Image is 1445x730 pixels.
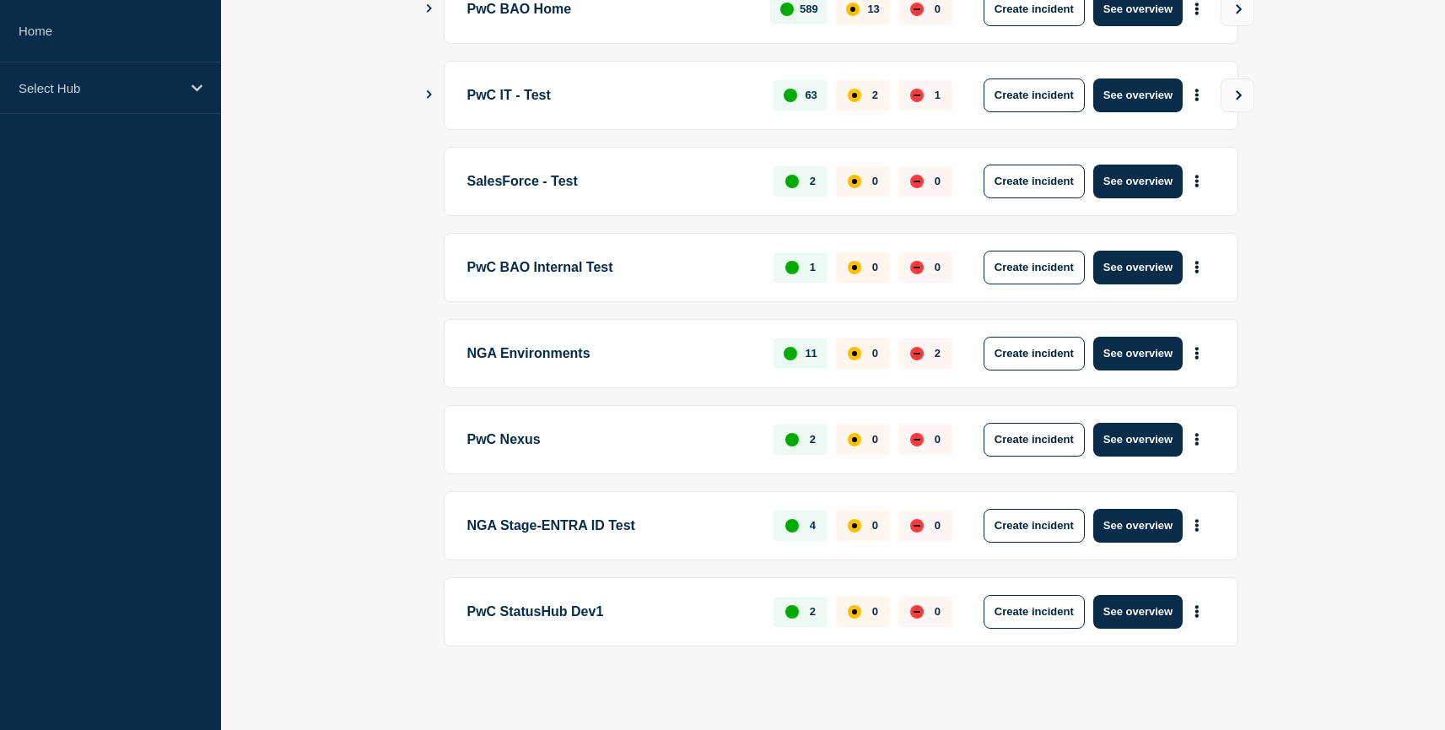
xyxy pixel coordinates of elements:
button: See overview [1093,423,1183,457]
button: Create incident [984,509,1085,543]
button: Show Connected Hubs [425,89,434,101]
button: Create incident [984,595,1085,629]
div: affected [848,519,861,533]
button: Show Connected Hubs [425,3,434,15]
p: Select Hub [19,81,181,95]
div: up [785,261,799,274]
button: View [1221,78,1254,112]
div: affected [846,3,860,16]
div: up [785,175,799,188]
p: 2 [872,89,878,101]
button: Create incident [984,165,1085,198]
p: 0 [872,175,878,187]
p: 2 [810,605,816,618]
div: down [910,605,924,619]
p: 2 [935,347,941,360]
button: See overview [1093,509,1183,543]
p: SalesForce - Test [467,165,755,198]
p: 1 [935,89,941,101]
p: 1 [810,261,816,273]
p: NGA Environments [467,337,755,370]
p: 0 [935,3,941,15]
p: 0 [935,261,941,273]
button: Create incident [984,337,1085,370]
p: 0 [935,175,941,187]
button: See overview [1093,595,1183,629]
div: up [784,347,797,360]
p: 0 [872,347,878,360]
button: More actions [1186,510,1208,541]
div: up [785,605,799,619]
button: More actions [1186,338,1208,369]
p: 4 [810,519,816,532]
p: PwC StatusHub Dev1 [467,595,755,629]
p: 589 [800,3,818,15]
button: More actions [1186,596,1208,627]
div: down [910,3,924,16]
div: down [910,261,924,274]
button: More actions [1186,79,1208,111]
button: See overview [1093,251,1183,284]
p: PwC Nexus [467,423,755,457]
button: See overview [1093,78,1183,112]
div: down [910,433,924,446]
p: 13 [867,3,879,15]
p: 63 [805,89,817,101]
button: See overview [1093,337,1183,370]
p: 0 [935,519,941,532]
div: down [910,89,924,102]
button: Create incident [984,251,1085,284]
button: More actions [1186,424,1208,455]
div: up [784,89,797,102]
p: 0 [872,519,878,532]
p: 0 [872,433,878,446]
p: PwC IT - Test [467,78,755,112]
div: affected [848,433,861,446]
button: See overview [1093,165,1183,198]
p: 2 [810,433,816,446]
div: affected [848,175,861,188]
div: affected [848,347,861,360]
div: down [910,347,924,360]
p: 2 [810,175,816,187]
p: 0 [872,605,878,618]
div: affected [848,89,861,102]
p: NGA Stage-ENTRA ID Test [467,509,755,543]
p: 0 [935,433,941,446]
p: 0 [872,261,878,273]
div: down [910,519,924,533]
p: PwC BAO Internal Test [467,251,755,284]
div: affected [848,261,861,274]
p: 11 [805,347,817,360]
div: affected [848,605,861,619]
div: up [785,433,799,446]
button: Create incident [984,423,1085,457]
div: up [780,3,794,16]
button: More actions [1186,165,1208,197]
div: down [910,175,924,188]
div: up [785,519,799,533]
p: 0 [935,605,941,618]
button: More actions [1186,251,1208,283]
button: Create incident [984,78,1085,112]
